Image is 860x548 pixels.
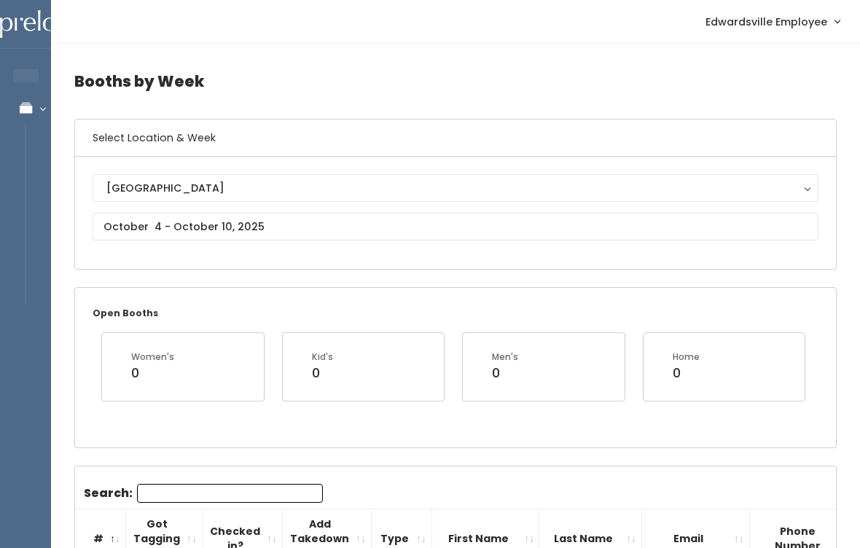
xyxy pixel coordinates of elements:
div: Women's [131,351,174,364]
div: 0 [131,364,174,383]
h6: Select Location & Week [75,120,836,157]
div: 0 [673,364,700,383]
input: October 4 - October 10, 2025 [93,213,818,240]
small: Open Booths [93,307,158,319]
h4: Booths by Week [74,61,837,101]
button: [GEOGRAPHIC_DATA] [93,174,818,202]
span: Edwardsville Employee [705,14,827,30]
div: Home [673,351,700,364]
div: 0 [492,364,518,383]
div: 0 [312,364,333,383]
div: Kid's [312,351,333,364]
a: Edwardsville Employee [691,6,854,37]
div: Men's [492,351,518,364]
label: Search: [84,484,323,503]
input: Search: [137,484,323,503]
div: [GEOGRAPHIC_DATA] [106,180,805,196]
